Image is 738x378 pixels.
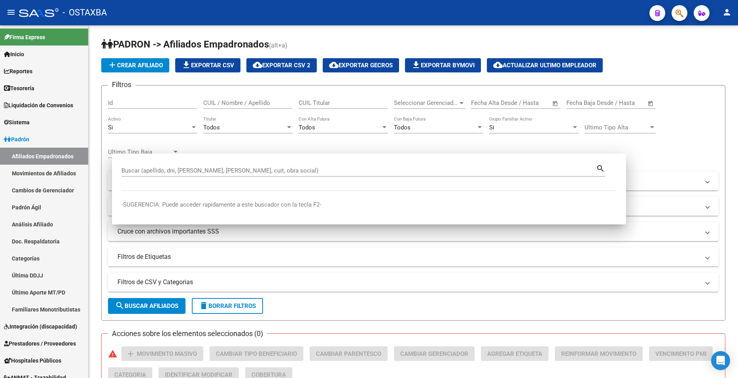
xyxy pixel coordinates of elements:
button: Open calendar [551,99,560,108]
mat-icon: search [596,163,605,173]
button: Open calendar [646,99,655,108]
div: Open Intercom Messenger [711,351,730,370]
mat-icon: cloud_download [253,60,262,70]
span: - OSTAXBA [62,4,107,21]
mat-icon: add [108,60,117,70]
mat-panel-title: Cruce con archivos importantes SSS [117,227,700,236]
span: Cambiar Tipo Beneficiario [216,350,297,357]
span: Hospitales Públicos [4,356,61,365]
mat-icon: menu [6,8,16,17]
mat-icon: person [722,8,732,17]
span: Seleccionar Gerenciador [394,99,458,106]
mat-icon: delete [199,301,208,310]
span: Exportar GECROS [329,62,393,69]
mat-icon: cloud_download [493,60,503,70]
span: Agregar Etiqueta [487,350,542,357]
span: PADRON -> Afiliados Empadronados [101,39,269,50]
input: Fecha inicio [471,99,503,106]
span: Reportes [4,67,32,76]
mat-icon: warning [108,349,117,359]
input: Fecha inicio [566,99,598,106]
span: Integración (discapacidad) [4,322,77,331]
mat-icon: file_download [411,60,421,70]
span: Tesorería [4,84,34,93]
span: Todos [394,124,411,131]
input: Fecha fin [606,99,644,106]
span: Exportar Bymovi [411,62,475,69]
span: Exportar CSV 2 [253,62,310,69]
span: Vencimiento PMI [655,350,706,357]
span: Todos [203,124,220,131]
input: Fecha fin [510,99,549,106]
h3: Filtros [108,79,135,90]
span: Buscar Afiliados [115,302,178,310]
mat-icon: add [126,349,135,359]
span: Inicio [4,50,24,59]
span: Sistema [4,118,30,127]
mat-icon: file_download [182,60,191,70]
span: Todos [299,124,315,131]
span: Cambiar Gerenciador [400,350,468,357]
span: Ultimo Tipo Alta [585,124,649,131]
span: Cambiar Parentesco [316,350,381,357]
span: Padrón [4,135,29,144]
span: Crear Afiliado [108,62,163,69]
span: Borrar Filtros [199,302,256,310]
span: Prestadores / Proveedores [4,339,76,348]
span: Exportar CSV [182,62,234,69]
p: -SUGERENCIA: Puede acceder rapidamente a este buscador con la tecla F2- [121,200,617,209]
span: Si [489,124,494,131]
span: Movimiento Masivo [137,350,197,357]
span: Reinformar Movimiento [561,350,636,357]
mat-icon: cloud_download [329,60,339,70]
span: Si [108,124,113,131]
span: Ultimo Tipo Baja [108,148,172,156]
h3: Acciones sobre los elementos seleccionados (0) [108,328,267,339]
span: Actualizar ultimo Empleador [493,62,596,69]
mat-panel-title: Filtros de CSV y Categorias [117,278,700,287]
span: Liquidación de Convenios [4,101,73,110]
span: Firma Express [4,33,45,42]
mat-icon: search [115,301,125,310]
mat-panel-title: Filtros de Etiquetas [117,253,700,261]
span: (alt+a) [269,42,288,49]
